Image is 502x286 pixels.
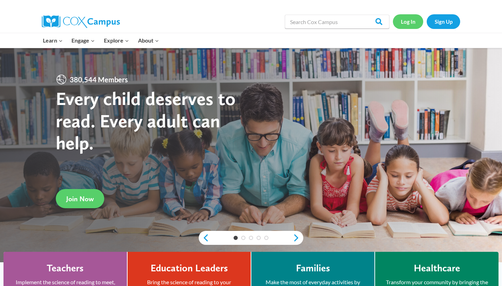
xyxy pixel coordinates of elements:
nav: Primary Navigation [38,33,163,48]
a: Join Now [56,189,104,208]
a: Log In [393,14,423,29]
a: Sign Up [427,14,460,29]
div: content slider buttons [199,231,303,245]
button: Child menu of Engage [67,33,100,48]
span: 380,544 Members [67,74,131,85]
a: previous [199,234,209,242]
a: 2 [241,236,245,240]
h4: Teachers [47,262,84,274]
a: 3 [249,236,253,240]
h4: Education Leaders [151,262,228,274]
strong: Every child deserves to read. Every adult can help. [56,87,236,154]
span: Join Now [66,195,94,203]
a: 1 [234,236,238,240]
a: next [293,234,303,242]
input: Search Cox Campus [285,15,389,29]
a: 4 [257,236,261,240]
button: Child menu of Explore [99,33,134,48]
a: 5 [264,236,268,240]
nav: Secondary Navigation [393,14,460,29]
img: Cox Campus [42,15,120,28]
button: Child menu of About [134,33,163,48]
h4: Families [296,262,330,274]
button: Child menu of Learn [38,33,67,48]
h4: Healthcare [414,262,460,274]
